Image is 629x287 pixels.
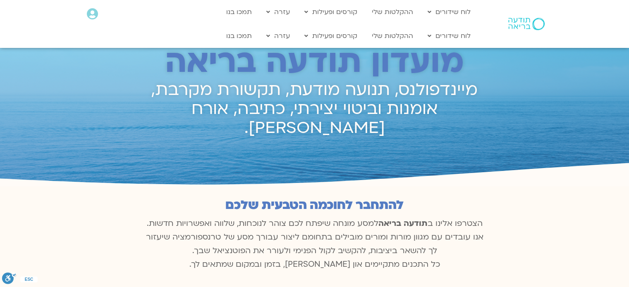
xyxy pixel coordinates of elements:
[141,198,488,212] h2: להתחבר לחוכמה הטבעית שלכם
[368,28,417,44] a: ההקלטות שלי
[141,44,489,80] h2: מועדון תודעה בריאה
[368,4,417,20] a: ההקלטות שלי
[262,4,294,20] a: עזרה
[300,28,361,44] a: קורסים ופעילות
[262,28,294,44] a: עזרה
[423,28,475,44] a: לוח שידורים
[222,4,256,20] a: תמכו בנו
[141,81,489,138] h2: מיינדפולנס, תנועה מודעת, תקשורת מקרבת, אומנות וביטוי יצירתי, כתיבה, אורח [PERSON_NAME].
[141,217,488,271] p: הצטרפו אלינו ב למסע מונחה שיפתח לכם צוהר לנוכחות, שלווה ואפשרויות חדשות. אנו עובדים עם מגוון מורו...
[378,218,428,229] b: תודעה בריאה
[300,4,361,20] a: קורסים ופעילות
[508,18,545,30] img: תודעה בריאה
[423,4,475,20] a: לוח שידורים
[222,28,256,44] a: תמכו בנו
